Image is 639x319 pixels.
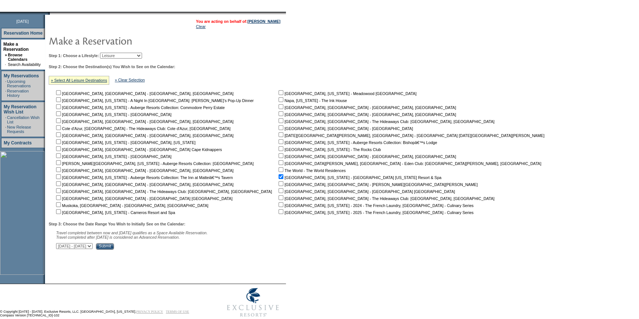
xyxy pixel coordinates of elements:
nobr: [GEOGRAPHIC_DATA], [GEOGRAPHIC_DATA] - [GEOGRAPHIC_DATA], [GEOGRAPHIC_DATA] [55,182,234,187]
nobr: [GEOGRAPHIC_DATA], [US_STATE] - [GEOGRAPHIC_DATA] [55,154,172,159]
nobr: [GEOGRAPHIC_DATA], [US_STATE] - [GEOGRAPHIC_DATA] [55,112,172,117]
nobr: Muskoka, [GEOGRAPHIC_DATA] - [GEOGRAPHIC_DATA], [GEOGRAPHIC_DATA] [55,203,208,208]
nobr: [GEOGRAPHIC_DATA], [US_STATE] - Carneros Resort and Spa [55,210,175,215]
img: blank.gif [50,12,51,15]
nobr: [GEOGRAPHIC_DATA], [US_STATE] - Auberge Resorts Collection: Commodore Perry Estate [55,105,225,110]
nobr: [GEOGRAPHIC_DATA], [US_STATE] - Auberge Resorts Collection: The Inn at Matteiâ€™s Tavern [55,175,233,180]
nobr: [GEOGRAPHIC_DATA], [GEOGRAPHIC_DATA] - [GEOGRAPHIC_DATA] [GEOGRAPHIC_DATA] [55,196,232,201]
a: Reservation History [7,89,29,98]
img: promoShadowLeftCorner.gif [47,12,50,15]
nobr: [GEOGRAPHIC_DATA], [GEOGRAPHIC_DATA] - [GEOGRAPHIC_DATA] [277,126,413,131]
nobr: [GEOGRAPHIC_DATA], [US_STATE] - [GEOGRAPHIC_DATA] [US_STATE] Resort & Spa [277,175,441,180]
nobr: [GEOGRAPHIC_DATA], [GEOGRAPHIC_DATA] - [GEOGRAPHIC_DATA], [GEOGRAPHIC_DATA] [55,119,234,124]
nobr: [GEOGRAPHIC_DATA], [GEOGRAPHIC_DATA] - [GEOGRAPHIC_DATA], [GEOGRAPHIC_DATA] [55,133,234,138]
b: » [5,53,7,57]
nobr: [GEOGRAPHIC_DATA], [GEOGRAPHIC_DATA] - The Hideaways Club: [GEOGRAPHIC_DATA], [GEOGRAPHIC_DATA] [55,189,272,194]
nobr: [GEOGRAPHIC_DATA], [GEOGRAPHIC_DATA] - [GEOGRAPHIC_DATA], [GEOGRAPHIC_DATA] [277,112,456,117]
span: [DATE] [16,19,29,24]
b: Step 2: Choose the Destination(s) You Wish to See on the Calendar: [49,64,175,69]
a: Browse Calendars [8,53,27,62]
nobr: Cote d'Azur, [GEOGRAPHIC_DATA] - The Hideaways Club: Cote d'Azur, [GEOGRAPHIC_DATA] [55,126,231,131]
nobr: Napa, [US_STATE] - The Ink House [277,98,347,103]
span: You are acting on behalf of: [196,19,280,24]
b: Step 3: Choose the Date Range You Wish to Initially See on the Calendar: [49,222,185,226]
input: Submit [96,243,114,250]
a: Search Availability [8,62,41,67]
a: New Release Requests [7,125,31,134]
a: Upcoming Reservations [7,79,31,88]
nobr: [PERSON_NAME][GEOGRAPHIC_DATA], [US_STATE] - Auberge Resorts Collection: [GEOGRAPHIC_DATA] [55,161,253,166]
span: Travel completed between now and [DATE] qualifies as a Space Available Reservation. [56,231,208,235]
a: Clear [196,24,205,29]
nobr: The World - The World Residences [277,168,346,173]
nobr: [GEOGRAPHIC_DATA], [US_STATE] - A Night In [GEOGRAPHIC_DATA]: [PERSON_NAME]'s Pop-Up Dinner [55,98,254,103]
nobr: [GEOGRAPHIC_DATA], [US_STATE] - The Rocks Club [277,147,381,152]
td: · [5,125,6,134]
img: pgTtlMakeReservation.gif [49,33,196,48]
nobr: [GEOGRAPHIC_DATA], [GEOGRAPHIC_DATA] - [GEOGRAPHIC_DATA], [GEOGRAPHIC_DATA] [277,105,456,110]
nobr: [GEOGRAPHIC_DATA], [US_STATE] - 2024 - The French Laundry, [GEOGRAPHIC_DATA] - Culinary Series [277,203,473,208]
nobr: [GEOGRAPHIC_DATA], [GEOGRAPHIC_DATA] - [PERSON_NAME][GEOGRAPHIC_DATA][PERSON_NAME] [277,182,477,187]
a: My Reservation Wish List [4,104,37,115]
b: Step 1: Choose a Lifestyle: [49,53,99,58]
nobr: [GEOGRAPHIC_DATA], [GEOGRAPHIC_DATA] - [GEOGRAPHIC_DATA], [GEOGRAPHIC_DATA] [55,168,234,173]
nobr: [GEOGRAPHIC_DATA], [GEOGRAPHIC_DATA] - The Hideaways Club: [GEOGRAPHIC_DATA], [GEOGRAPHIC_DATA] [277,196,494,201]
nobr: [GEOGRAPHIC_DATA], [US_STATE] - [GEOGRAPHIC_DATA], [US_STATE] [55,140,196,145]
nobr: [GEOGRAPHIC_DATA], [GEOGRAPHIC_DATA] - The Hideaways Club: [GEOGRAPHIC_DATA], [GEOGRAPHIC_DATA] [277,119,494,124]
nobr: [GEOGRAPHIC_DATA], [GEOGRAPHIC_DATA] - [GEOGRAPHIC_DATA] [GEOGRAPHIC_DATA] [277,189,455,194]
a: TERMS OF USE [166,310,189,313]
nobr: [GEOGRAPHIC_DATA], [US_STATE] - Auberge Resorts Collection: Bishopâ€™s Lodge [277,140,437,145]
nobr: [GEOGRAPHIC_DATA], [GEOGRAPHIC_DATA] - [GEOGRAPHIC_DATA], [GEOGRAPHIC_DATA] [277,154,456,159]
nobr: [GEOGRAPHIC_DATA][PERSON_NAME], [GEOGRAPHIC_DATA] - Eden Club: [GEOGRAPHIC_DATA][PERSON_NAME], [G... [277,161,541,166]
nobr: [GEOGRAPHIC_DATA], [US_STATE] - 2025 - The French Laundry, [GEOGRAPHIC_DATA] - Culinary Series [277,210,473,215]
td: · [5,89,6,98]
nobr: [GEOGRAPHIC_DATA], [GEOGRAPHIC_DATA] - [GEOGRAPHIC_DATA], [GEOGRAPHIC_DATA] [55,91,234,96]
nobr: Travel completed after [DATE] is considered an Advanced Reservation. [56,235,180,239]
td: · [5,79,6,88]
a: Reservation Home [4,31,42,36]
a: Cancellation Wish List [7,115,39,124]
a: My Reservations [4,73,39,78]
a: [PERSON_NAME] [248,19,280,24]
nobr: [DATE][GEOGRAPHIC_DATA][PERSON_NAME], [GEOGRAPHIC_DATA] - [GEOGRAPHIC_DATA] [DATE][GEOGRAPHIC_DAT... [277,133,544,138]
a: » Clear Selection [115,78,145,82]
td: · [5,115,6,124]
a: My Contracts [4,140,32,146]
nobr: [GEOGRAPHIC_DATA], [GEOGRAPHIC_DATA] - [GEOGRAPHIC_DATA] Cape Kidnappers [55,147,222,152]
a: PRIVACY POLICY [136,310,163,313]
nobr: [GEOGRAPHIC_DATA], [US_STATE] - Meadowood [GEOGRAPHIC_DATA] [277,91,417,96]
a: Make a Reservation [3,42,29,52]
a: » Select All Leisure Destinations [51,78,107,83]
td: · [5,62,7,67]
